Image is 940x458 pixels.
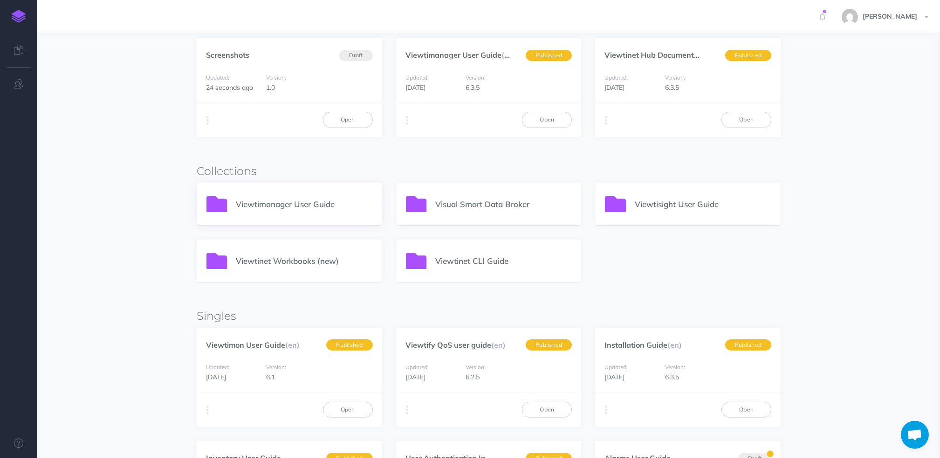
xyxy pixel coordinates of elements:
[406,253,427,269] img: icon-folder.svg
[206,373,226,381] span: [DATE]
[604,373,624,381] span: [DATE]
[466,74,486,81] small: Version:
[605,114,607,127] i: More actions
[435,255,572,267] p: Viewtinet CLI Guide
[665,74,685,81] small: Version:
[665,83,679,92] span: 6.3.5
[197,20,781,33] h3: Recent
[406,404,408,417] i: More actions
[206,253,227,269] img: icon-folder.svg
[635,198,771,210] p: Viewtisight User Guide
[842,9,858,25] img: fdf850852f47226c36d38264cdbbf18f.jpg
[406,196,427,212] img: icon-folder.svg
[522,402,572,418] a: Open
[605,404,607,417] i: More actions
[206,340,300,350] a: Viewtimon User Guide(en)
[665,364,685,370] small: Version:
[604,74,628,81] small: Updated:
[522,112,572,128] a: Open
[466,373,480,381] span: 6.2.5
[323,402,373,418] a: Open
[206,114,209,127] i: More actions
[901,421,929,449] div: Chat abierto
[236,255,372,267] p: Viewtinet Workbooks (new)
[206,404,209,417] i: More actions
[667,340,682,350] span: (en)
[721,112,771,128] a: Open
[197,165,781,177] h3: Collections
[605,196,626,212] img: icon-folder.svg
[405,83,425,92] span: [DATE]
[266,364,286,370] small: Version:
[405,50,516,60] a: Viewtimanager User Guide(en)
[604,340,682,350] a: Installation Guide(en)
[206,50,249,60] a: Screenshots
[266,83,275,92] span: 1.0
[236,198,372,210] p: Viewtimanager User Guide
[206,83,253,92] span: 24 seconds ago
[405,74,429,81] small: Updated:
[266,373,275,381] span: 6.1
[721,402,771,418] a: Open
[435,198,572,210] p: Visual Smart Data Broker
[491,340,506,350] span: (en)
[206,364,229,370] small: Updated:
[206,196,227,212] img: icon-folder.svg
[665,373,679,381] span: 6.3.5
[323,112,373,128] a: Open
[604,364,628,370] small: Updated:
[501,50,516,60] span: (en)
[466,83,480,92] span: 6.3.5
[604,50,700,60] a: Viewtinet Hub Document...
[206,74,229,81] small: Updated:
[197,310,781,322] h3: Singles
[604,83,624,92] span: [DATE]
[266,74,286,81] small: Version:
[405,364,429,370] small: Updated:
[406,114,408,127] i: More actions
[405,340,506,350] a: Viewtify QoS user guide(en)
[466,364,486,370] small: Version:
[285,340,300,350] span: (en)
[12,10,26,23] img: logo-mark.svg
[858,12,922,20] span: [PERSON_NAME]
[405,373,425,381] span: [DATE]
